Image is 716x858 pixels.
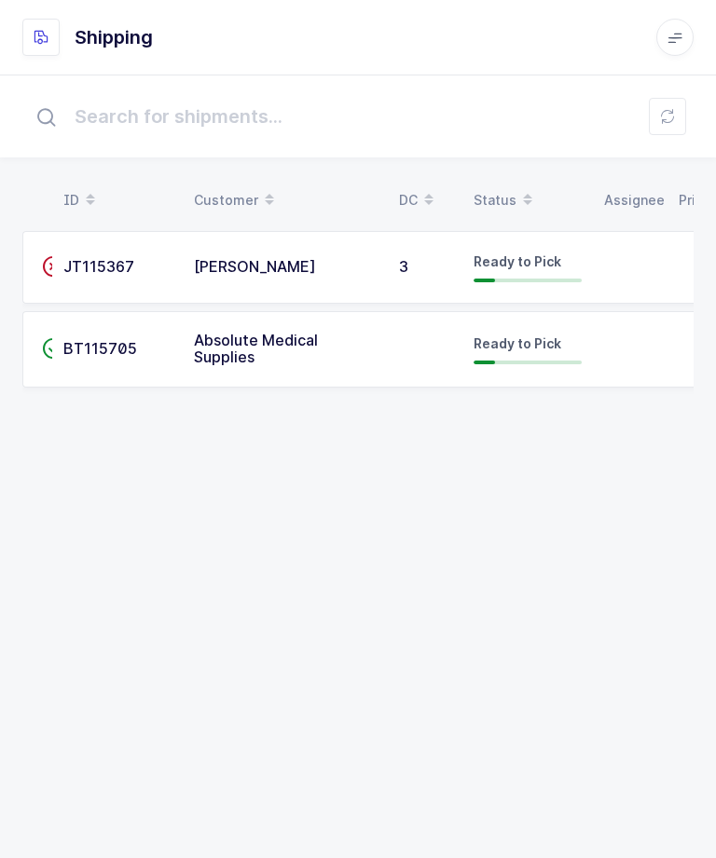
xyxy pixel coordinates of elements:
[474,253,561,269] span: Ready to Pick
[474,184,582,216] div: Status
[194,184,377,216] div: Customer
[399,184,451,216] div: DC
[399,257,408,276] span: 3
[63,257,134,276] span: JT115367
[42,257,64,276] span: 
[604,184,656,216] div: Assignee
[63,184,172,216] div: ID
[63,339,137,358] span: BT115705
[75,22,153,52] h1: Shipping
[42,339,64,358] span: 
[474,335,561,351] span: Ready to Pick
[194,257,316,276] span: [PERSON_NAME]
[22,87,694,146] input: Search for shipments...
[194,331,318,366] span: Absolute Medical Supplies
